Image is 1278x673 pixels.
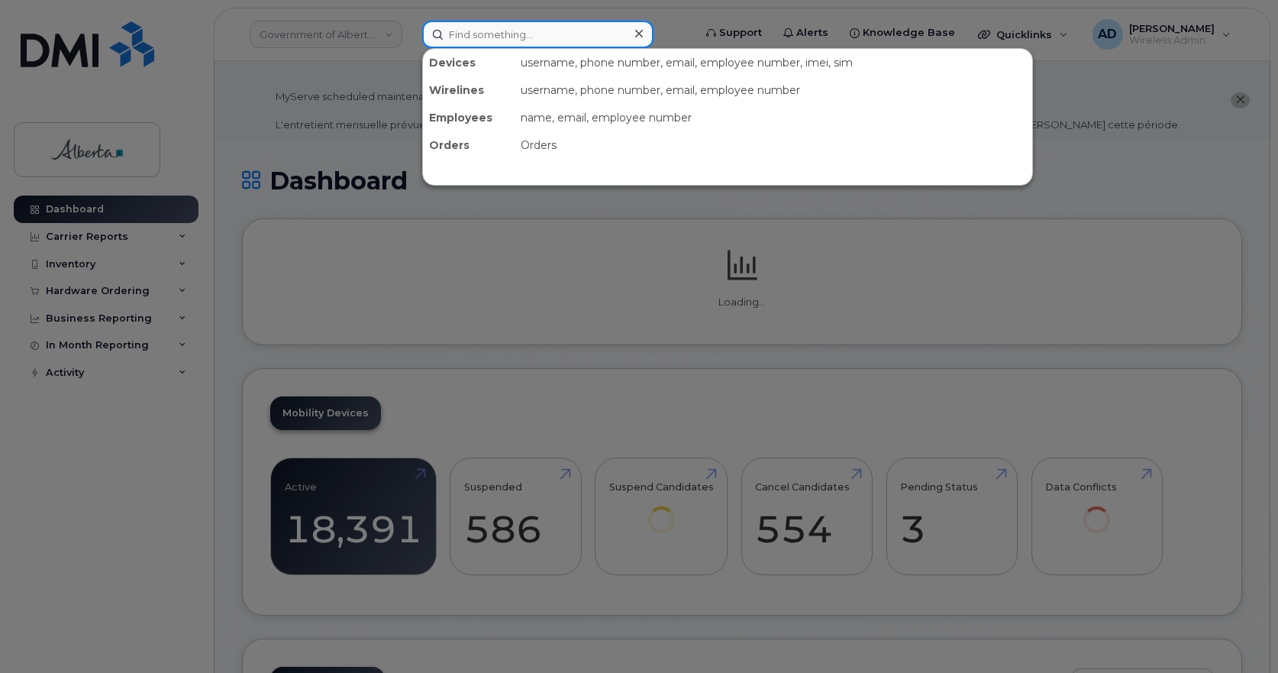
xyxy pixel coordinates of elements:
[515,131,1032,159] div: Orders
[423,131,515,159] div: Orders
[515,76,1032,104] div: username, phone number, email, employee number
[515,104,1032,131] div: name, email, employee number
[515,49,1032,76] div: username, phone number, email, employee number, imei, sim
[423,76,515,104] div: Wirelines
[423,49,515,76] div: Devices
[423,104,515,131] div: Employees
